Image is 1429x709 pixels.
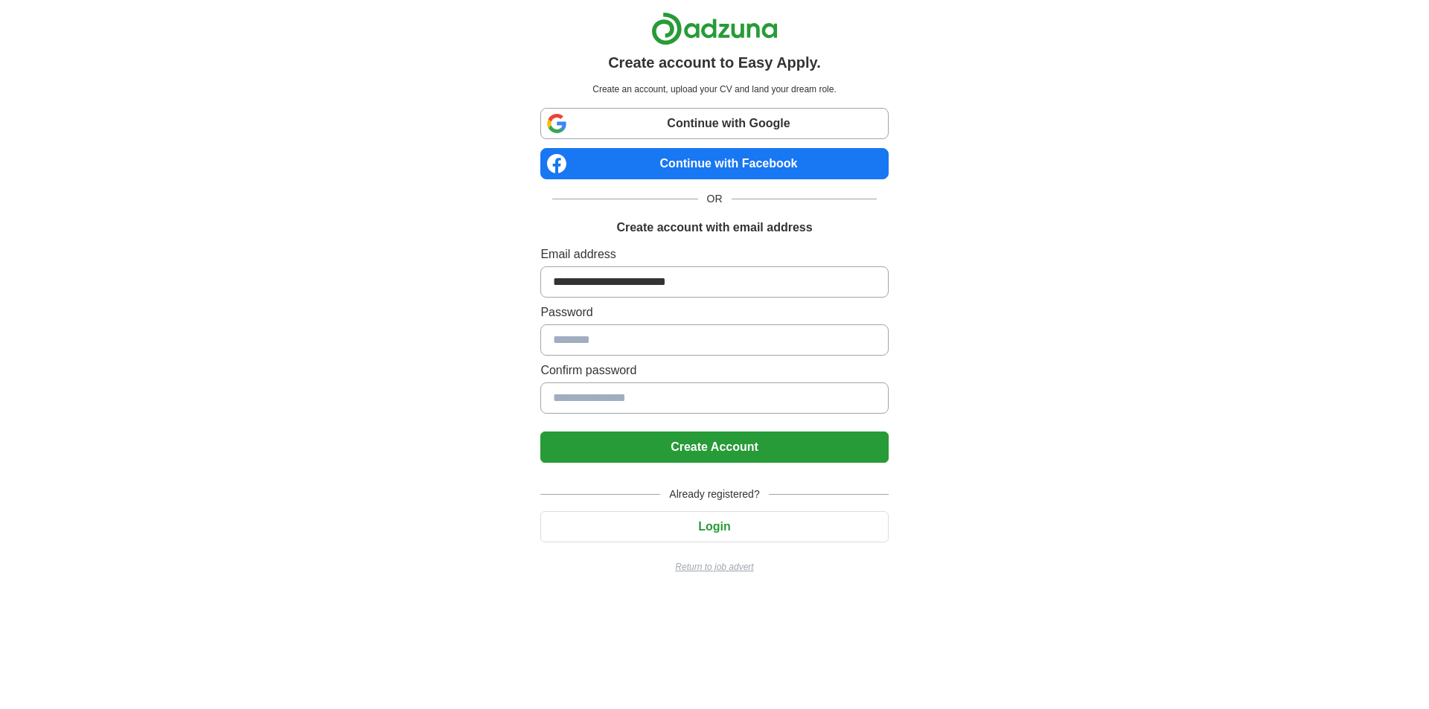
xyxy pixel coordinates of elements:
a: Login [540,520,888,533]
span: OR [698,191,732,207]
h1: Create account to Easy Apply. [608,51,821,74]
label: Email address [540,246,888,263]
a: Continue with Facebook [540,148,888,179]
a: Continue with Google [540,108,888,139]
a: Return to job advert [540,560,888,574]
button: Login [540,511,888,542]
img: Adzuna logo [651,12,778,45]
label: Password [540,304,888,321]
p: Create an account, upload your CV and land your dream role. [543,83,885,96]
button: Create Account [540,432,888,463]
h1: Create account with email address [616,219,812,237]
span: Already registered? [660,487,768,502]
label: Confirm password [540,362,888,379]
